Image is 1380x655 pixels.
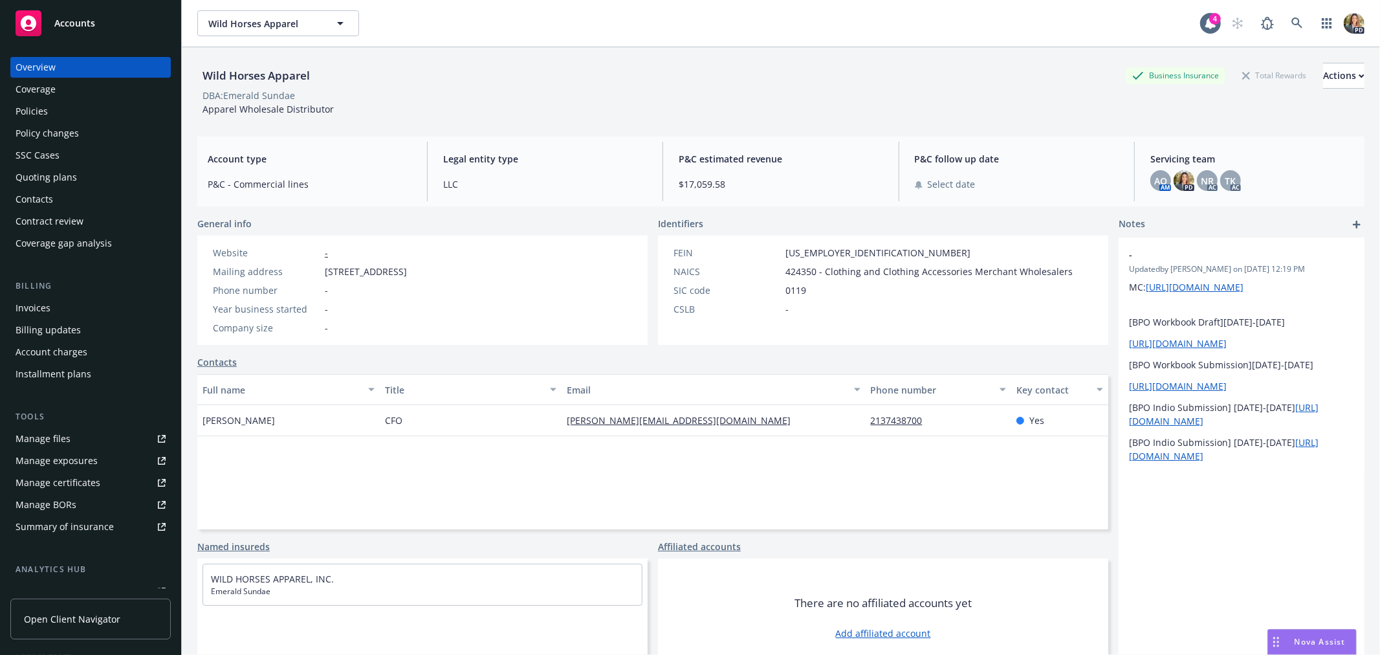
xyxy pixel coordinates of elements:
span: - [325,302,328,316]
a: Named insureds [197,540,270,553]
div: Full name [203,383,360,397]
span: General info [197,217,252,230]
a: [URL][DOMAIN_NAME] [1129,337,1227,350]
a: [PERSON_NAME][EMAIL_ADDRESS][DOMAIN_NAME] [567,414,801,427]
button: Title [380,374,562,405]
div: Year business started [213,302,320,316]
div: Summary of insurance [16,516,114,537]
span: - [785,302,789,316]
button: Key contact [1011,374,1108,405]
a: Manage BORs [10,494,171,515]
div: Analytics hub [10,563,171,576]
div: NAICS [674,265,780,278]
p: MC: [1129,280,1354,294]
a: Search [1284,10,1310,36]
div: Phone number [213,283,320,297]
a: [URL][DOMAIN_NAME] [1146,281,1243,293]
div: CSLB [674,302,780,316]
p: [BPO Indio Submission] [DATE]-[DATE] [1129,401,1354,428]
div: SSC Cases [16,145,60,166]
a: [URL][DOMAIN_NAME] [1129,380,1227,392]
a: Manage exposures [10,450,171,471]
span: AO [1154,174,1167,188]
img: photo [1344,13,1364,34]
span: P&C - Commercial lines [208,177,411,191]
div: Coverage [16,79,56,100]
div: FEIN [674,246,780,260]
div: SIC code [674,283,780,297]
span: P&C estimated revenue [679,152,882,166]
a: Account charges [10,342,171,362]
div: Company size [213,321,320,335]
a: Add affiliated account [836,627,931,640]
span: Apparel Wholesale Distributor [203,103,334,115]
span: Updated by [PERSON_NAME] on [DATE] 12:19 PM [1129,263,1354,275]
a: add [1349,217,1364,232]
button: Full name [197,374,380,405]
button: Actions [1323,63,1364,89]
div: Contacts [16,189,53,210]
div: Policies [16,101,48,122]
a: Installment plans [10,364,171,384]
div: Quoting plans [16,167,77,188]
div: Phone number [871,383,992,397]
span: [US_EMPLOYER_IDENTIFICATION_NUMBER] [785,246,970,260]
span: - [1129,248,1320,261]
a: Summary of insurance [10,516,171,537]
div: -Updatedby [PERSON_NAME] on [DATE] 12:19 PMMC:[URL][DOMAIN_NAME] [BPO Workbook Draft][DATE]-[DATE... [1119,238,1364,473]
div: Wild Horses Apparel [197,67,315,84]
span: Notes [1119,217,1145,232]
p: [BPO Indio Submission] [DATE]-[DATE] [1129,436,1354,463]
a: Manage certificates [10,472,171,493]
a: 2137438700 [871,414,933,427]
div: Manage BORs [16,494,76,515]
span: [PERSON_NAME] [203,414,275,427]
div: Policy changes [16,123,79,144]
div: Overview [16,57,56,78]
span: Legal entity type [443,152,647,166]
div: Actions [1323,63,1364,88]
span: Wild Horses Apparel [208,17,320,30]
p: [BPO Workbook Draft][DATE]-[DATE] [1129,315,1354,329]
div: DBA: Emerald Sundae [203,89,295,102]
span: Select date [928,177,976,191]
button: Wild Horses Apparel [197,10,359,36]
a: Contacts [197,355,237,369]
div: Drag to move [1268,630,1284,654]
button: Phone number [866,374,1011,405]
div: Contract review [16,211,83,232]
a: Loss summary generator [10,581,171,602]
span: - [325,283,328,297]
span: CFO [385,414,402,427]
a: WILD HORSES APPAREL, INC. [211,573,334,585]
span: Nova Assist [1295,636,1346,647]
a: Coverage [10,79,171,100]
a: Policy changes [10,123,171,144]
img: photo [1174,170,1194,191]
a: Invoices [10,298,171,318]
a: Contract review [10,211,171,232]
a: Billing updates [10,320,171,340]
span: Identifiers [658,217,703,230]
span: TK [1225,174,1236,188]
div: Account charges [16,342,87,362]
span: Accounts [54,18,95,28]
div: Tools [10,410,171,423]
span: [STREET_ADDRESS] [325,265,407,278]
a: Overview [10,57,171,78]
div: Manage exposures [16,450,98,471]
span: LLC [443,177,647,191]
div: Billing [10,280,171,293]
button: Email [562,374,865,405]
a: Accounts [10,5,171,41]
div: Website [213,246,320,260]
div: Email [567,383,846,397]
a: - [325,247,328,259]
button: Nova Assist [1267,629,1357,655]
a: Manage files [10,428,171,449]
div: Mailing address [213,265,320,278]
span: Servicing team [1150,152,1354,166]
a: Start snowing [1225,10,1251,36]
div: Installment plans [16,364,91,384]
